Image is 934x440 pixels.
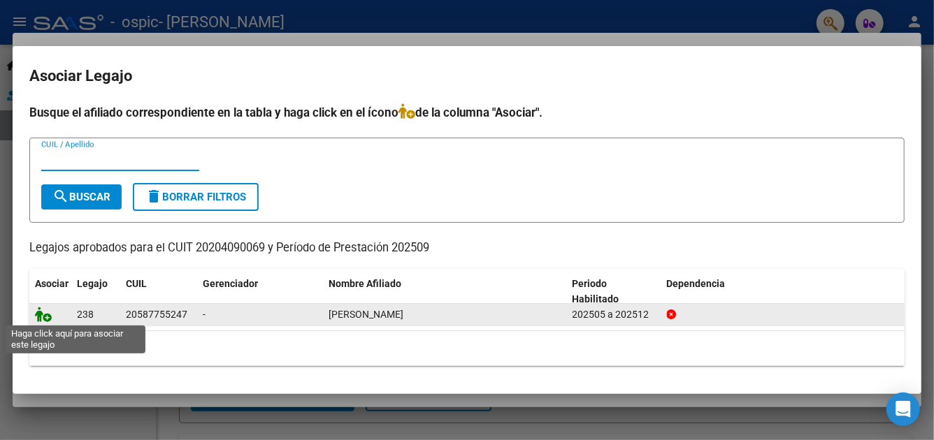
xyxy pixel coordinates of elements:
[329,309,403,320] span: FUNES JOAQUIN
[133,183,259,211] button: Borrar Filtros
[567,269,661,315] datatable-header-cell: Periodo Habilitado
[661,269,905,315] datatable-header-cell: Dependencia
[203,278,258,289] span: Gerenciador
[197,269,323,315] datatable-header-cell: Gerenciador
[77,309,94,320] span: 238
[52,191,110,203] span: Buscar
[29,331,905,366] div: 1 registros
[29,269,71,315] datatable-header-cell: Asociar
[35,278,69,289] span: Asociar
[126,278,147,289] span: CUIL
[573,278,619,305] span: Periodo Habilitado
[145,188,162,205] mat-icon: delete
[71,269,120,315] datatable-header-cell: Legajo
[29,103,905,122] h4: Busque el afiliado correspondiente en la tabla y haga click en el ícono de la columna "Asociar".
[329,278,401,289] span: Nombre Afiliado
[120,269,197,315] datatable-header-cell: CUIL
[203,309,206,320] span: -
[886,393,920,426] div: Open Intercom Messenger
[667,278,726,289] span: Dependencia
[573,307,656,323] div: 202505 a 202512
[126,307,187,323] div: 20587755247
[145,191,246,203] span: Borrar Filtros
[41,184,122,210] button: Buscar
[29,240,905,257] p: Legajos aprobados para el CUIT 20204090069 y Período de Prestación 202509
[52,188,69,205] mat-icon: search
[29,63,905,89] h2: Asociar Legajo
[77,278,108,289] span: Legajo
[323,269,567,315] datatable-header-cell: Nombre Afiliado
